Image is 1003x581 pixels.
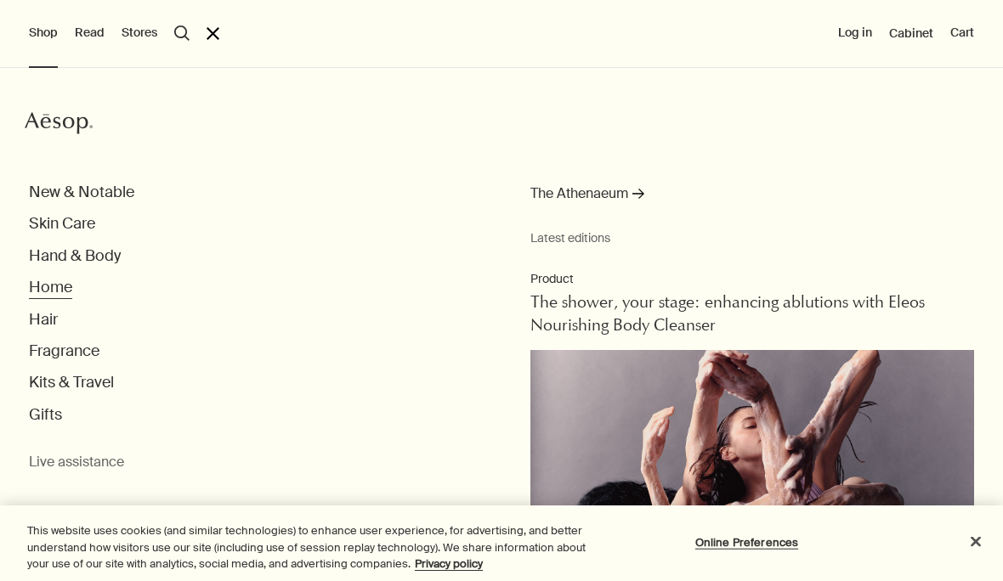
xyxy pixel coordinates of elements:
button: Skin Care [29,214,95,234]
span: The Athenaeum [530,183,628,205]
button: Live assistance [29,454,124,471]
button: New & Notable [29,183,134,202]
button: Fragrance [29,341,99,361]
span: The shower, your stage: enhancing ablutions with Eleos Nourishing Body Cleanser [530,295,925,335]
button: Close [957,522,994,560]
a: Cabinet [889,25,933,41]
button: Cart [950,25,974,42]
button: Home [29,278,72,297]
a: The Athenaeum [530,183,644,213]
div: This website uses cookies (and similar technologies) to enhance user experience, for advertising,... [27,522,602,573]
button: Hair [29,310,58,330]
button: Stores [122,25,157,42]
svg: Aesop [25,110,93,136]
button: Close the Menu [207,27,219,40]
small: Latest editions [530,230,974,245]
button: Online Preferences, Opens the preference center dialog [694,525,800,559]
a: Aesop [25,110,93,140]
button: Gifts [29,405,62,425]
button: Shop [29,25,58,42]
a: More information about your privacy, opens in a new tab [415,556,483,571]
button: Log in [838,25,872,42]
p: Product [530,271,974,288]
a: ProductThe shower, your stage: enhancing ablutions with Eleos Nourishing Body CleanserDancers wea... [530,271,974,558]
button: Kits & Travel [29,373,114,392]
button: Read [75,25,105,42]
button: Open search [174,25,190,41]
button: Hand & Body [29,246,121,266]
